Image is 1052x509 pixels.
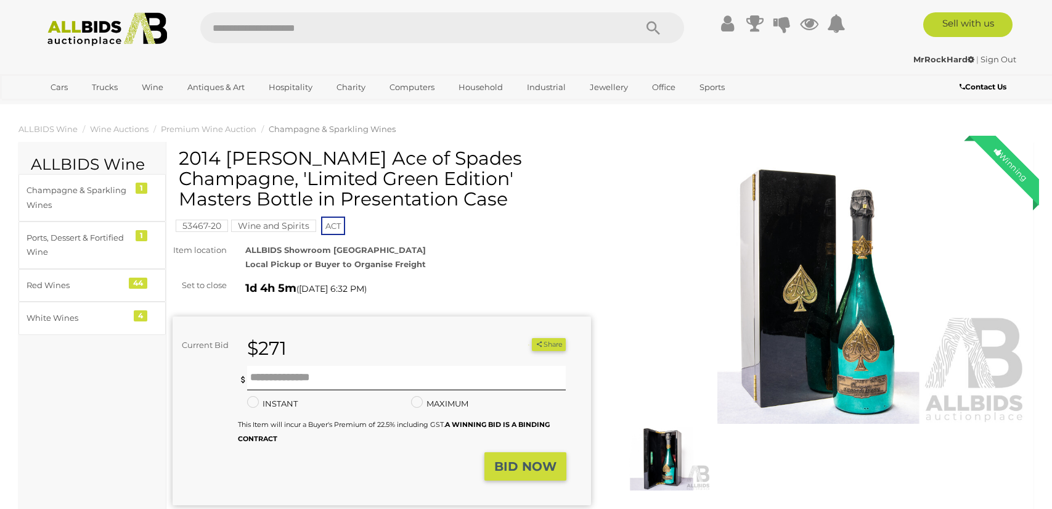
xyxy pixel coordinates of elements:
b: Contact Us [960,82,1006,91]
a: ALLBIDS Wine [18,124,78,134]
div: Set to close [163,278,236,292]
div: 1 [136,183,147,194]
a: Wine Auctions [90,124,149,134]
div: Item location [163,243,236,257]
a: Sell with us [923,12,1013,37]
a: Household [451,77,511,97]
div: 44 [129,278,147,289]
a: 53467-20 [176,221,228,231]
div: 1 [136,230,147,241]
img: 2014 Armand De Brignac Ace of Spades Champagne, 'Limited Green Edition' Masters Bottle in Present... [610,154,1028,424]
div: Current Bid [173,338,238,352]
a: Jewellery [582,77,636,97]
small: This Item will incur a Buyer's Premium of 22.5% including GST. [238,420,550,443]
mark: Wine and Spirits [231,220,316,232]
a: Wine and Spirits [231,221,316,231]
a: Hospitality [261,77,320,97]
a: Office [644,77,683,97]
a: Computers [381,77,442,97]
img: Allbids.com.au [41,12,174,46]
a: Sports [691,77,733,97]
div: Winning [982,136,1039,192]
label: MAXIMUM [411,397,468,411]
h2: ALLBIDS Wine [31,156,153,173]
a: Wine [134,77,171,97]
div: Ports, Dessert & Fortified Wine [27,231,128,260]
mark: 53467-20 [176,220,228,232]
span: [DATE] 6:32 PM [299,283,364,294]
div: Red Wines [27,278,128,292]
span: ( ) [296,284,367,294]
strong: ALLBIDS Showroom [GEOGRAPHIC_DATA] [245,245,426,255]
strong: 1d 4h 5m [245,281,296,295]
div: 4 [134,310,147,321]
a: Sign Out [981,54,1016,64]
li: Watch this item [518,339,530,351]
button: Search [622,12,684,43]
button: Share [532,338,566,351]
a: Antiques & Art [179,77,253,97]
a: Charity [328,77,373,97]
span: | [976,54,979,64]
div: White Wines [27,311,128,325]
a: Trucks [84,77,126,97]
a: Premium Wine Auction [161,124,256,134]
h1: 2014 [PERSON_NAME] Ace of Spades Champagne, 'Limited Green Edition' Masters Bottle in Presentatio... [179,148,588,209]
strong: MrRockHard [913,54,974,64]
strong: BID NOW [494,459,557,474]
a: MrRockHard [913,54,976,64]
strong: $271 [247,337,287,360]
div: Champagne & Sparkling Wines [27,183,128,212]
strong: Local Pickup or Buyer to Organise Freight [245,259,426,269]
a: Cars [43,77,76,97]
a: White Wines 4 [18,302,166,334]
a: Ports, Dessert & Fortified Wine 1 [18,221,166,269]
a: Red Wines 44 [18,269,166,302]
span: ACT [321,217,345,235]
a: [GEOGRAPHIC_DATA] [43,97,146,118]
a: Champagne & Sparkling Wines 1 [18,174,166,221]
label: INSTANT [247,397,298,411]
a: Contact Us [960,80,1009,94]
a: Champagne & Sparkling Wines [269,124,396,134]
button: BID NOW [484,452,566,481]
a: Industrial [519,77,574,97]
img: 2014 Armand De Brignac Ace of Spades Champagne, 'Limited Green Edition' Masters Bottle in Present... [613,427,711,490]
